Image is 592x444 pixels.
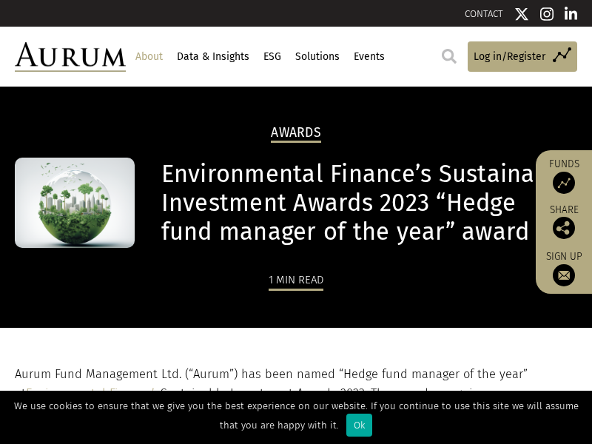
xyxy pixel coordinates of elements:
[565,7,578,21] img: Linkedin icon
[540,7,554,21] img: Instagram icon
[15,42,126,73] img: Aurum
[269,271,323,291] div: 1 min read
[465,8,503,19] a: CONTACT
[543,205,585,239] div: Share
[271,125,321,143] h2: Awards
[26,386,161,400] a: Environmental Finance’s
[553,217,575,239] img: Share this post
[346,414,372,437] div: Ok
[468,41,577,72] a: Log in/Register
[161,160,573,246] h1: Environmental Finance’s Sustainable Investment Awards 2023 “Hedge fund manager of the year” award
[543,250,585,286] a: Sign up
[474,49,545,65] span: Log in/Register
[351,44,386,70] a: Events
[175,44,251,70] a: Data & Insights
[15,365,573,443] p: Aurum Fund Management Ltd. (“Aurum”) has been named “Hedge fund manager of the year” at Sustainab...
[293,44,341,70] a: Solutions
[133,44,164,70] a: About
[514,7,529,21] img: Twitter icon
[543,158,585,194] a: Funds
[442,49,457,64] img: search.svg
[553,264,575,286] img: Sign up to our newsletter
[553,172,575,194] img: Access Funds
[261,44,283,70] a: ESG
